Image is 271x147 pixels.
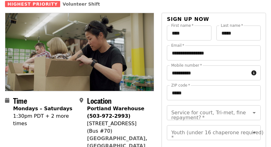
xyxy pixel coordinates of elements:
[167,45,261,60] input: Email
[167,26,211,40] input: First name
[171,24,194,27] label: First name
[87,120,149,127] div: [STREET_ADDRESS]
[171,64,202,67] label: Mobile number
[80,97,83,103] i: map-marker-alt icon
[13,106,72,111] strong: Mondays – Saturdays
[87,106,144,119] strong: Portland Warehouse (503-972-2993)
[250,128,259,137] button: Open
[13,95,27,106] span: Time
[171,83,190,87] label: ZIP code
[167,85,261,100] input: ZIP code
[13,112,75,127] div: 1:30pm PDT + 2 more times
[250,108,259,117] button: Open
[251,70,256,76] i: circle-info icon
[171,44,184,47] label: Email
[87,95,112,106] span: Location
[5,1,60,7] span: Highest Priority
[5,13,154,91] img: July/Aug/Sept - Portland: Repack/Sort (age 8+) organized by Oregon Food Bank
[167,16,209,22] span: Sign up now
[5,97,9,103] i: calendar icon
[87,127,149,135] div: (Bus #70)
[221,24,243,27] label: Last name
[167,65,249,80] input: Mobile number
[216,26,261,40] input: Last name
[63,2,100,7] a: Volunteer Shift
